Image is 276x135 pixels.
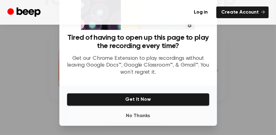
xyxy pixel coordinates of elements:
[67,55,210,76] p: Get our Chrome Extension to play recordings without leaving Google Docs™, Google Classroom™, & Gm...
[189,6,213,18] a: Log in
[7,6,42,18] a: Beep
[67,93,210,106] button: Get It Now
[67,34,210,50] h3: Tired of having to open up this page to play the recording every time?
[67,110,210,122] button: No Thanks
[216,6,269,18] a: Create Account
